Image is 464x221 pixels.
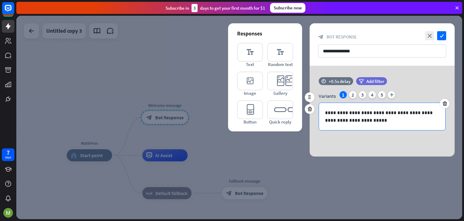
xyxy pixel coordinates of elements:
[192,4,198,12] div: 3
[388,91,395,98] i: plus
[5,2,23,21] button: Open LiveChat chat widget
[359,91,366,98] div: 3
[340,91,347,98] div: 1
[349,91,356,98] div: 2
[329,78,350,84] div: +0.5s delay
[319,93,336,99] span: Variants
[2,148,14,161] a: 7 days
[318,34,324,40] i: block_bot_response
[369,91,376,98] div: 4
[359,79,364,84] i: filter
[7,150,10,155] div: 7
[321,79,326,83] i: time
[378,91,385,98] div: 5
[166,4,265,12] div: Subscribe in days to get your first month for $1
[5,155,11,160] div: days
[425,31,434,40] i: close
[270,3,305,13] div: Subscribe now
[437,31,446,40] i: check
[327,34,357,40] span: Bot Response
[366,78,384,84] span: Add filter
